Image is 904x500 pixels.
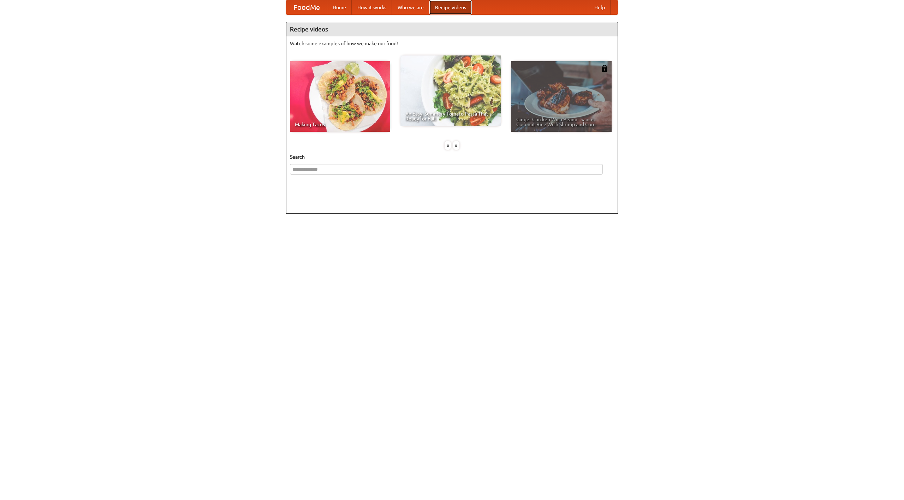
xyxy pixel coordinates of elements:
a: FoodMe [286,0,327,14]
h4: Recipe videos [286,22,618,36]
div: » [453,141,459,150]
a: Home [327,0,352,14]
a: An Easy, Summery Tomato Pasta That's Ready for Fall [400,55,501,126]
span: An Easy, Summery Tomato Pasta That's Ready for Fall [405,111,496,121]
a: Who we are [392,0,429,14]
span: Making Tacos [295,122,385,127]
a: Recipe videos [429,0,472,14]
h5: Search [290,153,614,160]
a: Making Tacos [290,61,390,132]
img: 483408.png [601,65,608,72]
a: Help [589,0,611,14]
p: Watch some examples of how we make our food! [290,40,614,47]
a: How it works [352,0,392,14]
div: « [445,141,451,150]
